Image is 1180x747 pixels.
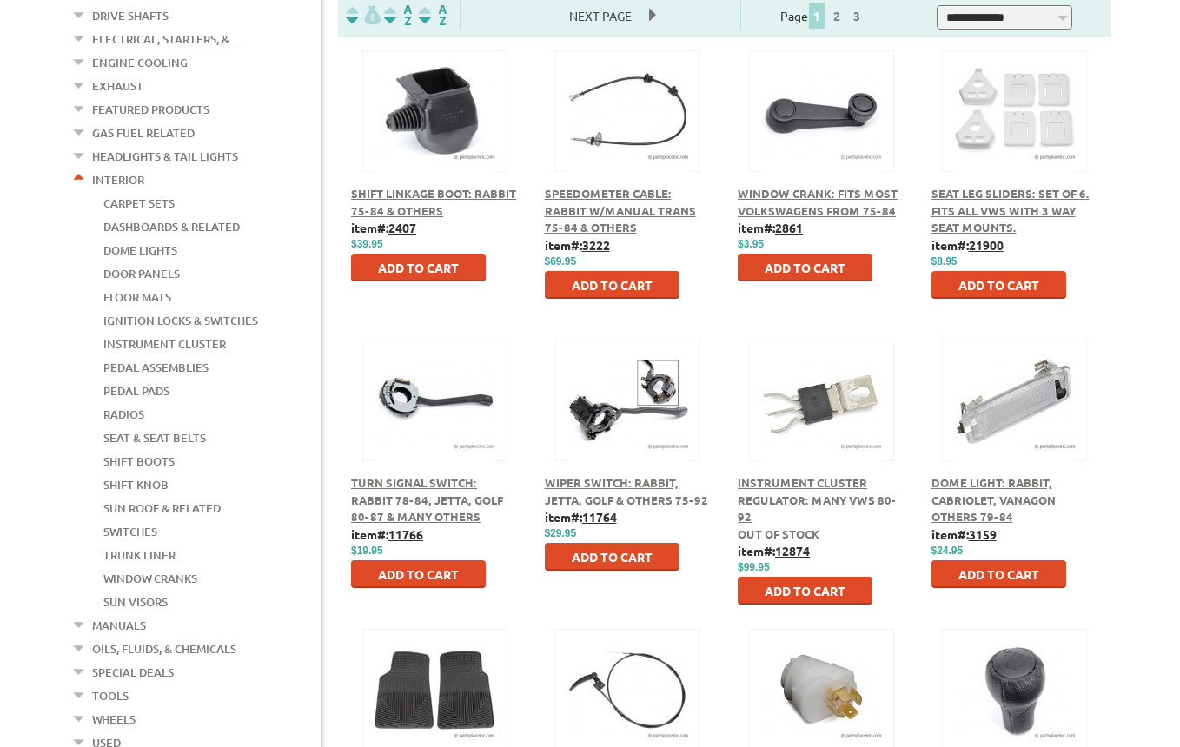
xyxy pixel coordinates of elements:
[931,237,1004,253] b: item#:
[829,8,845,23] a: 2
[545,237,610,253] b: item#:
[958,566,1039,582] span: Add to Cart
[92,75,143,97] a: Exhaust
[92,145,238,168] a: Headlights & Tail Lights
[765,260,845,275] span: Add to Cart
[103,239,177,261] a: Dome Lights
[351,526,423,542] b: item#:
[351,254,486,281] button: Add to Cart
[931,545,964,557] span: $24.95
[92,638,236,660] a: Oils, Fluids, & Chemicals
[552,3,649,29] span: Next Page
[545,527,577,539] span: $29.95
[738,186,898,218] a: Window Crank: Fits most Volkswagens from 75-84
[103,497,221,519] a: Sun Roof & Related
[545,509,617,525] b: item#:
[775,220,803,235] u: 2861
[582,237,610,253] u: 3222
[92,169,144,191] a: Interior
[545,475,708,507] a: Wiper Switch: Rabbit, Jetta, Golf & Others 75-92
[92,4,169,27] a: Drive Shafts
[378,566,459,582] span: Add to Cart
[103,450,175,473] a: Shift Boots
[92,98,209,121] a: Featured Products
[351,186,516,218] a: Shift Linkage Boot: Rabbit 75-84 & Others
[738,475,897,524] a: Instrument Cluster Regulator: Many VWs 80-92
[738,220,803,235] b: item#:
[809,3,825,29] span: 1
[388,526,423,542] u: 11766
[351,238,383,250] span: $39.95
[849,8,865,23] a: 3
[351,545,383,557] span: $19.95
[931,560,1066,588] button: Add to Cart
[738,526,819,541] span: Out of stock
[740,1,906,30] div: Page
[92,684,129,707] a: Tools
[572,549,653,565] span: Add to Cart
[545,543,679,571] button: Add to Cart
[545,186,696,235] a: Speedometer Cable: Rabbit w/Manual Trans 75-84 & Others
[931,255,958,268] span: $8.95
[103,520,157,543] a: Switches
[765,583,845,598] span: Add to Cart
[738,238,764,250] span: $3.95
[103,333,226,355] a: Instrument Cluster
[931,271,1066,299] button: Add to Cart
[92,708,136,730] a: Wheels
[103,426,206,449] a: Seat & Seat Belts
[738,561,770,573] span: $99.95
[103,591,168,613] a: Sun Visors
[103,473,169,496] a: Shift Knob
[346,5,381,25] img: filterpricelow.svg
[969,526,997,542] u: 3159
[103,544,176,566] a: Trunk Liner
[351,220,416,235] b: item#:
[958,277,1039,293] span: Add to Cart
[572,277,653,293] span: Add to Cart
[378,260,459,275] span: Add to Cart
[388,220,416,235] u: 2407
[92,661,174,684] a: Special Deals
[103,403,144,426] a: Radios
[92,28,237,50] a: Electrical, Starters, &...
[738,577,872,605] button: Add to Cart
[103,356,209,379] a: Pedal Assemblies
[351,475,503,524] a: Turn Signal Switch: Rabbit 78-84, Jetta, Golf 80-87 & Many Others
[931,475,1056,524] a: Dome Light: Rabbit, Cabriolet, Vanagon Others 79-84
[545,255,577,268] span: $69.95
[103,192,175,215] a: Carpet Sets
[415,5,450,25] img: Sort by Sales Rank
[92,122,195,144] a: Gas Fuel Related
[582,509,617,525] u: 11764
[931,186,1090,235] a: Seat Leg Sliders: Set of 6. Fits all VWs with 3 way seat mounts.
[381,5,415,25] img: Sort by Headline
[92,614,146,637] a: Manuals
[92,51,188,74] a: Engine Cooling
[103,215,240,238] a: Dashboards & Related
[931,526,997,542] b: item#:
[351,560,486,588] button: Add to Cart
[738,254,872,281] button: Add to Cart
[738,543,810,559] b: item#:
[103,567,197,590] a: Window Cranks
[103,286,171,308] a: Floor Mats
[775,543,810,559] u: 12874
[103,309,258,332] a: Ignition Locks & Switches
[545,271,679,299] button: Add to Cart
[103,380,169,402] a: Pedal Pads
[552,8,649,23] a: Next Page
[103,262,180,285] a: Door Panels
[969,237,1004,253] u: 21900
